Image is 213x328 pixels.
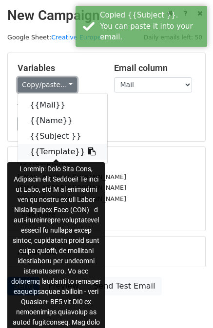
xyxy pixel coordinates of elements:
small: [EMAIL_ADDRESS][DOMAIN_NAME] [18,173,126,181]
small: Google Sheet: [7,34,101,41]
a: Copy/paste... [18,77,77,92]
a: {{Template}} [18,144,107,160]
a: {{Mail}} [18,97,107,113]
div: Copied {{Subject }}. You can paste it into your email. [100,10,203,43]
h5: Advanced [18,246,195,257]
a: Creative Europe [51,34,101,41]
h5: Variables [18,63,99,73]
small: [EMAIL_ADDRESS][DOMAIN_NAME] [18,195,126,202]
h5: Email column [114,63,196,73]
h2: New Campaign [7,7,206,24]
a: {{Name}} [18,113,107,128]
a: Send Test Email [87,277,161,295]
iframe: Chat Widget [164,281,213,328]
a: {{Subject }} [18,128,107,144]
small: [EMAIL_ADDRESS][DOMAIN_NAME] [18,184,126,191]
